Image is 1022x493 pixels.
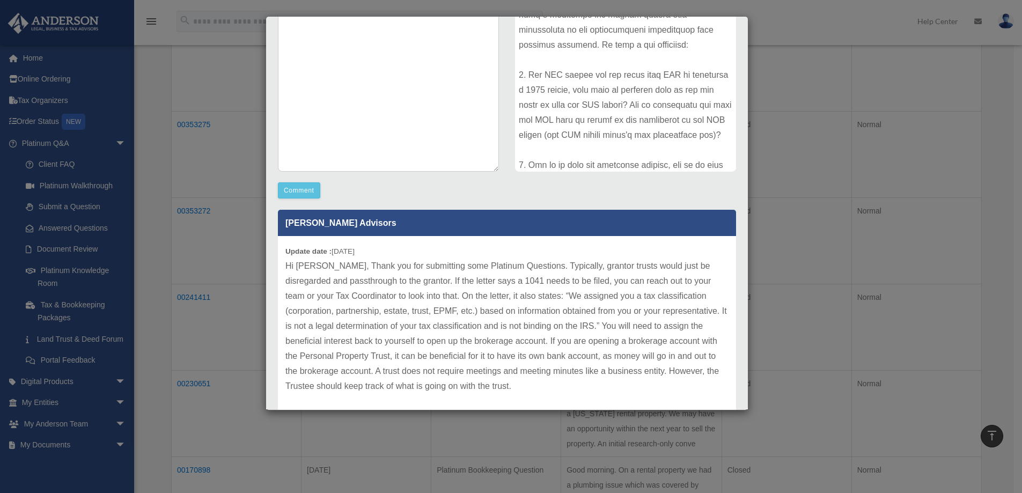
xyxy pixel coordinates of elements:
[285,247,355,255] small: [DATE]
[278,210,736,236] p: [PERSON_NAME] Advisors
[285,247,332,255] b: Update date :
[278,182,320,198] button: Comment
[285,259,729,394] p: Hi [PERSON_NAME], Thank you for submitting some Platinum Questions. Typically, grantor trusts wou...
[515,11,736,172] div: Lore ips. Do sita c adipisci elits doe te inc ut labore. Et Dolo 1449, mag aliquae 0 adminimv qui...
